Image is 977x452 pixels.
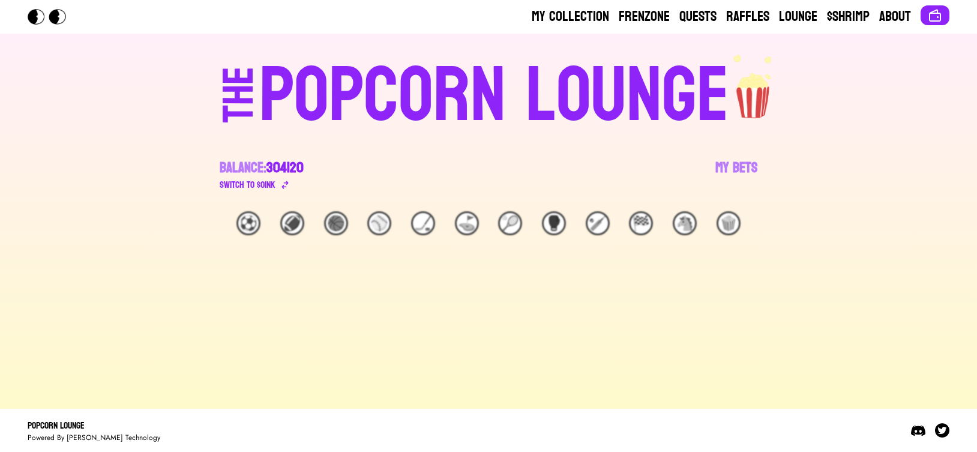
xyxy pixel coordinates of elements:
[119,53,858,134] a: THEPOPCORN LOUNGEpopcorn
[827,7,870,26] a: $Shrimp
[220,158,304,178] div: Balance:
[679,7,717,26] a: Quests
[928,8,942,23] img: Connect wallet
[726,7,769,26] a: Raffles
[779,7,817,26] a: Lounge
[542,211,566,235] div: 🥊
[532,7,609,26] a: My Collection
[935,423,949,438] img: Twitter
[879,7,911,26] a: About
[236,211,260,235] div: ⚽️
[673,211,697,235] div: 🐴
[324,211,348,235] div: 🏀
[629,211,653,235] div: 🏁
[411,211,435,235] div: 🏒
[280,211,304,235] div: 🏈
[498,211,522,235] div: 🎾
[217,67,260,146] div: THE
[911,423,925,438] img: Discord
[367,211,391,235] div: ⚾️
[28,9,76,25] img: Popcorn
[28,433,160,442] div: Powered By [PERSON_NAME] Technology
[455,211,479,235] div: ⛳️
[259,58,729,134] div: POPCORN LOUNGE
[308,161,323,175] img: 🍤
[266,155,304,181] span: 304120
[715,158,757,192] a: My Bets
[220,178,275,192] div: Switch to $ OINK
[586,211,610,235] div: 🏏
[619,7,670,26] a: Frenzone
[729,53,778,120] img: popcorn
[28,418,160,433] div: Popcorn Lounge
[717,211,741,235] div: 🍿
